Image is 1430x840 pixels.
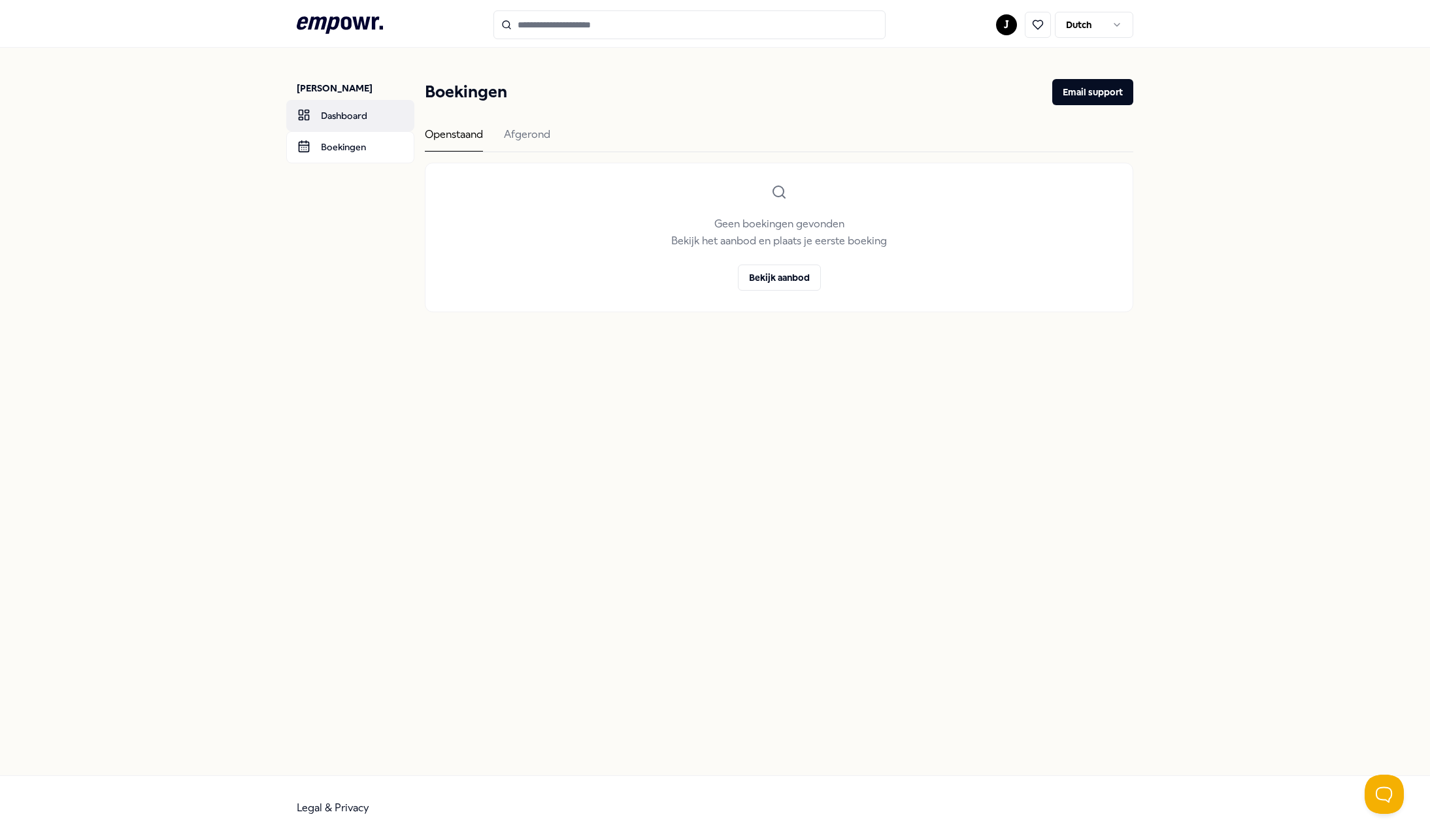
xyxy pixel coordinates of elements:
p: Geen boekingen gevonden Bekijk het aanbod en plaats je eerste boeking [671,216,887,249]
iframe: Help Scout Beacon - Open [1365,775,1404,814]
div: Openstaand [425,126,483,152]
button: Bekijk aanbod [738,265,821,291]
button: J [996,14,1017,35]
a: Dashboard [286,100,414,131]
div: Afgerond [504,126,550,152]
button: Email support [1052,79,1133,105]
h1: Boekingen [425,79,507,105]
p: [PERSON_NAME] [297,82,414,95]
a: Boekingen [286,131,414,163]
a: Legal & Privacy [297,801,369,814]
input: Search for products, categories or subcategories [493,10,886,39]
